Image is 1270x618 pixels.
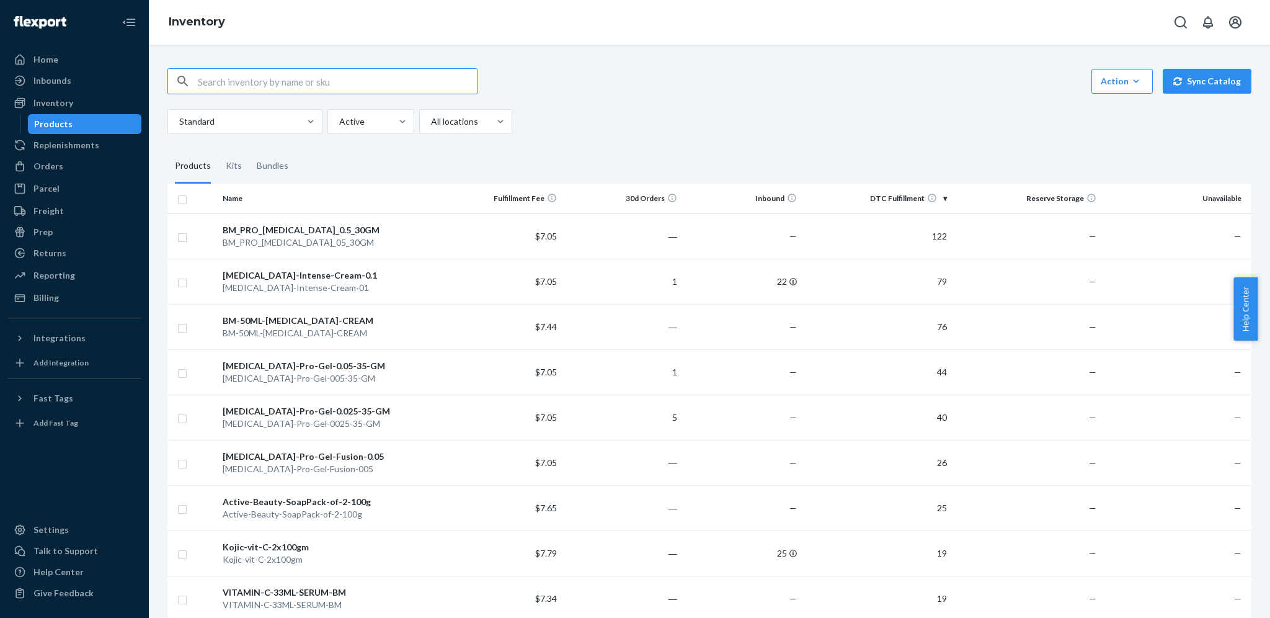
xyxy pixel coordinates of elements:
div: Help Center [33,566,84,578]
span: — [789,367,797,377]
a: Home [7,50,141,69]
div: Kojic-vit-C-2x100gm [223,553,437,566]
div: BM-50ML-[MEDICAL_DATA]-CREAM [223,315,437,327]
div: Fast Tags [33,392,73,405]
div: Prep [33,226,53,238]
td: ― [562,485,682,531]
span: — [789,231,797,241]
button: Open Search Box [1168,10,1193,35]
th: Reserve Storage [952,184,1102,213]
div: BM_PRO_[MEDICAL_DATA]_0.5_30GM [223,224,437,236]
a: Help Center [7,562,141,582]
div: Integrations [33,332,86,344]
div: VITAMIN-C-33ML-SERUM-BM [223,599,437,611]
div: Home [33,53,58,66]
div: Replenishments [33,139,99,151]
td: ― [562,304,682,349]
input: Active [338,115,339,128]
td: 1 [562,259,682,304]
td: 76 [802,304,952,349]
span: — [1234,367,1241,377]
img: Flexport logo [14,16,66,29]
div: Reporting [33,269,75,282]
span: — [1089,412,1096,423]
span: — [1234,412,1241,423]
div: Products [34,118,73,130]
th: 30d Orders [562,184,682,213]
span: $7.34 [535,593,557,604]
span: — [1234,548,1241,558]
div: Returns [33,247,66,259]
a: Talk to Support [7,541,141,561]
div: Talk to Support [33,545,98,557]
span: — [1089,321,1096,332]
div: Active-Beauty-SoapPack-of-2-100g [223,508,437,521]
span: $7.79 [535,548,557,558]
td: 26 [802,440,952,485]
div: BM_PRO_[MEDICAL_DATA]_05_30GM [223,236,437,249]
td: 40 [802,395,952,440]
input: Search inventory by name or sku [198,69,477,94]
div: Products [175,149,211,184]
a: Products [28,114,142,134]
td: 25 [802,485,952,531]
th: Inbound [682,184,802,213]
td: 19 [802,531,952,576]
div: Kits [226,149,242,184]
div: VITAMIN-C-33ML-SERUM-BM [223,586,437,599]
span: $7.65 [535,503,557,513]
td: 1 [562,349,682,395]
span: — [1234,593,1241,604]
div: Bundles [257,149,288,184]
a: Add Fast Tag [7,413,141,433]
div: [MEDICAL_DATA]-Pro-Gel-0025-35-GM [223,418,437,430]
div: [MEDICAL_DATA]-Pro-Gel-Fusion-005 [223,463,437,475]
span: — [1089,457,1096,468]
div: BM-50ML-[MEDICAL_DATA]-CREAM [223,327,437,339]
span: — [1234,276,1241,287]
a: Inventory [7,93,141,113]
a: Parcel [7,179,141,199]
span: — [1089,503,1096,513]
span: — [1089,367,1096,377]
button: Sync Catalog [1163,69,1251,94]
a: Inbounds [7,71,141,91]
td: 79 [802,259,952,304]
div: [MEDICAL_DATA]-Pro-Gel-Fusion-0.05 [223,450,437,463]
span: — [789,457,797,468]
span: Help Center [1233,277,1258,341]
th: Fulfillment Fee [442,184,562,213]
span: $7.05 [535,276,557,287]
span: $7.44 [535,321,557,332]
div: Active-Beauty-SoapPack-of-2-100g [223,496,437,508]
td: 44 [802,349,952,395]
div: [MEDICAL_DATA]-Pro-Gel-0.05-35-GM [223,360,437,372]
span: — [789,503,797,513]
a: Orders [7,156,141,176]
div: Settings [33,524,69,536]
input: Standard [178,115,179,128]
th: Name [218,184,442,213]
span: $7.05 [535,412,557,423]
div: [MEDICAL_DATA]-Pro-Gel-0.025-35-GM [223,405,437,418]
span: — [1089,548,1096,558]
span: $7.05 [535,457,557,468]
a: Billing [7,288,141,308]
div: Freight [33,205,64,217]
div: Parcel [33,182,60,195]
span: — [789,321,797,332]
div: Give Feedback [33,587,94,599]
span: — [1089,593,1096,604]
td: 22 [682,259,802,304]
span: — [789,593,797,604]
button: Close Navigation [117,10,141,35]
div: Add Integration [33,357,89,368]
a: Prep [7,222,141,242]
div: Billing [33,292,59,304]
button: Fast Tags [7,388,141,408]
input: All locations [430,115,431,128]
div: Add Fast Tag [33,418,78,428]
a: Settings [7,520,141,540]
div: [MEDICAL_DATA]-Intense-Cream-01 [223,282,437,294]
div: Kojic-vit-C-2x100gm [223,541,437,553]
